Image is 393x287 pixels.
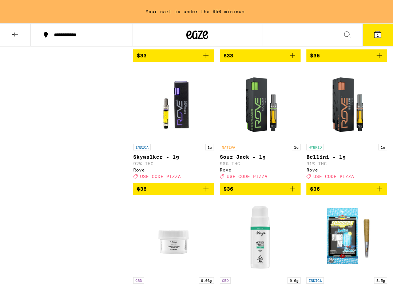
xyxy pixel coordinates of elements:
span: $36 [310,186,320,192]
div: Rove [220,167,301,172]
p: 92% THC [133,161,214,166]
span: $36 [223,186,233,192]
button: Add to bag [133,49,214,62]
span: $33 [137,53,147,58]
img: Mary's Medicinals - Transdermal Compound 10:1 CBD:THC [146,201,201,274]
p: 0.6g [287,277,301,284]
p: 1g [378,144,387,150]
img: Sluggers - Adios MF Infused 5-pack - 3.5g [310,201,383,274]
p: HYBRID [306,144,324,150]
p: 1g [205,144,214,150]
button: Add to bag [306,183,387,195]
span: 1 [377,33,379,37]
span: $36 [310,53,320,58]
p: 90% THC [220,161,301,166]
img: Rove - Sour Jack - 1g [224,68,297,140]
span: USE CODE PIZZA [227,174,267,179]
button: Add to bag [220,183,301,195]
button: Add to bag [220,49,301,62]
p: SATIVA [220,144,237,150]
p: 3.5g [374,277,387,284]
p: INDICA [306,277,324,284]
p: Skywalker - 1g [133,154,214,160]
span: USE CODE PIZZA [140,174,181,179]
a: Open page for Bellini - 1g from Rove [306,68,387,182]
a: Open page for Sour Jack - 1g from Rove [220,68,301,182]
div: Rove [306,167,387,172]
p: CBD [220,277,231,284]
p: 91% THC [306,161,387,166]
button: Add to bag [306,49,387,62]
p: CBD [133,277,144,284]
div: Rove [133,167,214,172]
p: Sour Jack - 1g [220,154,301,160]
p: INDICA [133,144,151,150]
p: Bellini - 1g [306,154,387,160]
a: Open page for Skywalker - 1g from Rove [133,68,214,182]
img: Rove - Bellini - 1g [310,68,383,140]
span: USE CODE PIZZA [313,174,354,179]
button: Add to bag [133,183,214,195]
span: $36 [137,186,147,192]
button: 1 [362,24,393,46]
p: 0.03g [199,277,214,284]
span: $33 [223,53,233,58]
p: 1g [292,144,301,150]
img: Mary's Medicinals - Muscle Freeze CBD 3oz. - 600mg [224,201,297,274]
img: Rove - Skywalker - 1g [137,68,210,140]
